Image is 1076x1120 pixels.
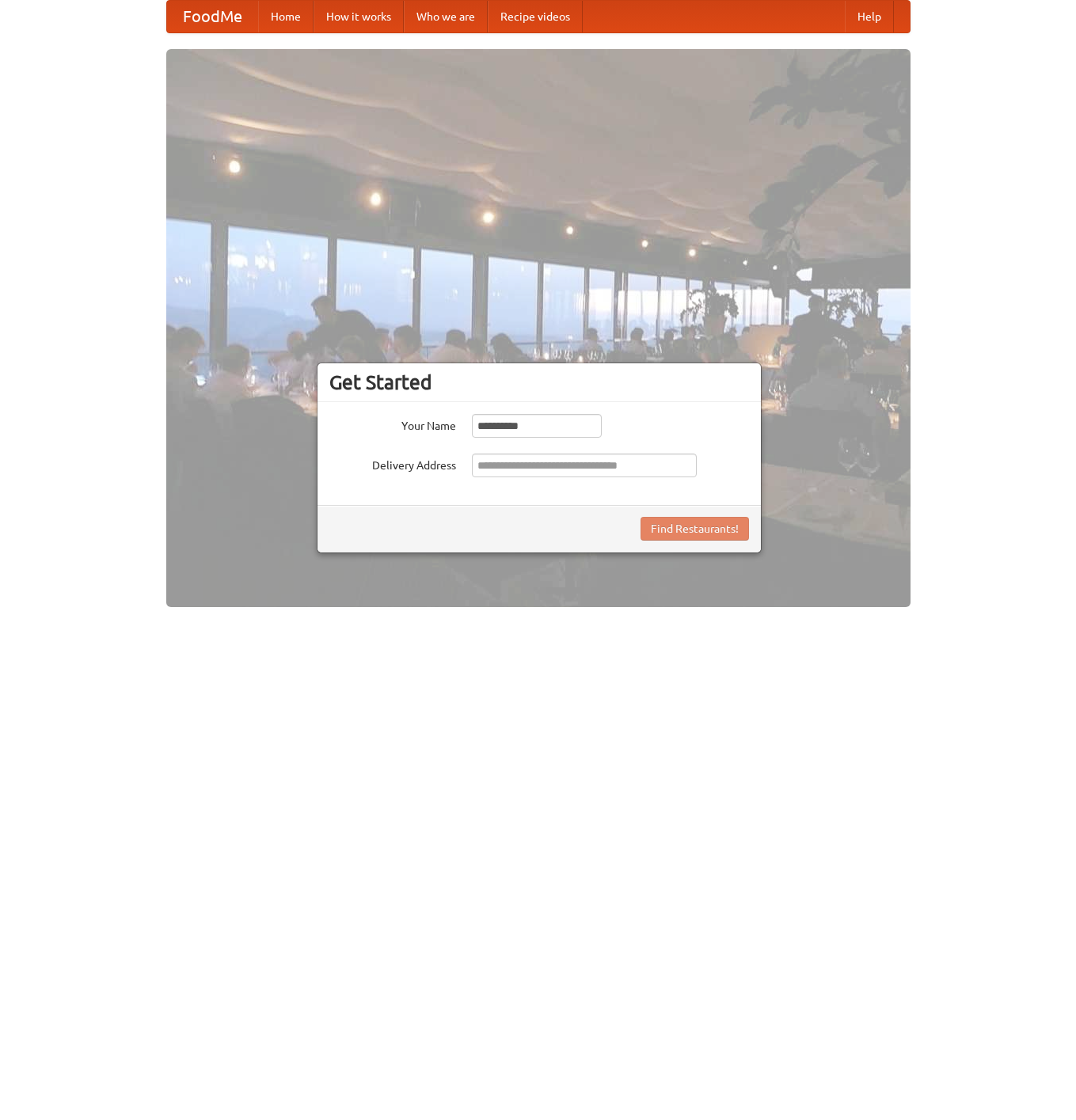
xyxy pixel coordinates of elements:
[404,1,488,32] a: Who we are
[488,1,583,32] a: Recipe videos
[167,1,258,32] a: FoodMe
[641,517,749,541] button: Find Restaurants!
[258,1,314,32] a: Home
[329,370,749,394] h3: Get Started
[845,1,894,32] a: Help
[314,1,404,32] a: How it works
[329,414,456,434] label: Your Name
[329,454,456,473] label: Delivery Address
